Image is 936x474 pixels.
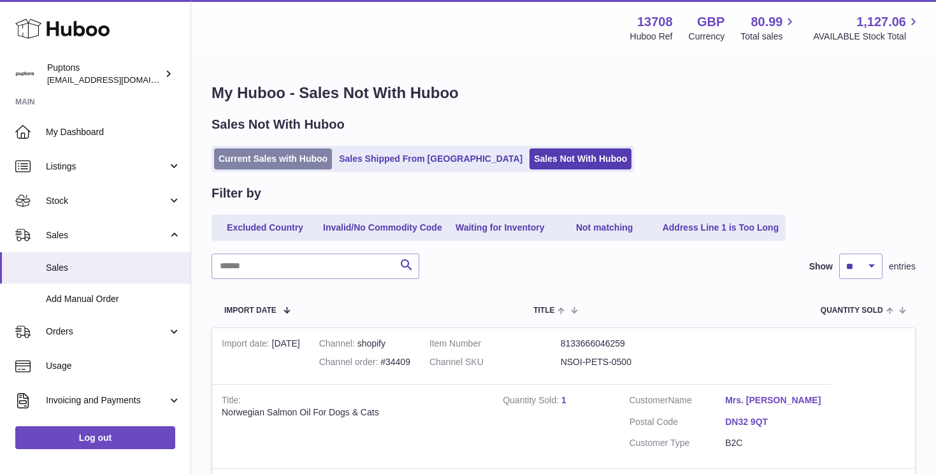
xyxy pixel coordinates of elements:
[725,416,821,428] a: DN32 9QT
[449,217,551,238] a: Waiting for Inventory
[212,185,261,202] h2: Filter by
[856,13,906,31] span: 1,127.06
[46,394,168,406] span: Invoicing and Payments
[429,338,561,350] dt: Item Number
[658,217,784,238] a: Address Line 1 is Too Long
[222,395,241,408] strong: Title
[46,229,168,241] span: Sales
[725,437,821,449] dd: B2C
[47,62,162,86] div: Puptons
[561,395,566,405] a: 1
[740,31,797,43] span: Total sales
[630,31,673,43] div: Huboo Ref
[319,357,381,370] strong: Channel order
[429,356,561,368] dt: Channel SKU
[630,394,725,410] dt: Name
[214,217,316,238] a: Excluded Country
[630,437,725,449] dt: Customer Type
[46,360,181,372] span: Usage
[15,64,34,83] img: hello@puptons.com
[212,328,310,384] td: [DATE]
[813,13,921,43] a: 1,127.06 AVAILABLE Stock Total
[319,217,447,238] a: Invalid/No Commodity Code
[751,13,782,31] span: 80.99
[47,75,187,85] span: [EMAIL_ADDRESS][DOMAIN_NAME]
[689,31,725,43] div: Currency
[15,426,175,449] a: Log out
[212,116,345,133] h2: Sales Not With Huboo
[46,326,168,338] span: Orders
[529,148,631,169] a: Sales Not With Huboo
[813,31,921,43] span: AVAILABLE Stock Total
[554,217,656,238] a: Not matching
[214,148,332,169] a: Current Sales with Huboo
[809,261,833,273] label: Show
[46,195,168,207] span: Stock
[889,261,916,273] span: entries
[46,161,168,173] span: Listings
[46,126,181,138] span: My Dashboard
[319,338,410,350] div: shopify
[222,338,272,352] strong: Import date
[637,13,673,31] strong: 13708
[212,83,916,103] h1: My Huboo - Sales Not With Huboo
[697,13,724,31] strong: GBP
[222,406,484,419] div: Norwegian Salmon Oil For Dogs & Cats
[561,356,692,368] dd: NSOI-PETS-0500
[533,306,554,315] span: Title
[46,293,181,305] span: Add Manual Order
[740,13,797,43] a: 80.99 Total sales
[224,306,277,315] span: Import date
[319,356,410,368] div: #34409
[821,306,883,315] span: Quantity Sold
[503,395,561,408] strong: Quantity Sold
[46,262,181,274] span: Sales
[335,148,527,169] a: Sales Shipped From [GEOGRAPHIC_DATA]
[725,394,821,406] a: Mrs. [PERSON_NAME]
[319,338,357,352] strong: Channel
[630,395,668,405] span: Customer
[561,338,692,350] dd: 8133666046259
[630,416,725,431] dt: Postal Code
